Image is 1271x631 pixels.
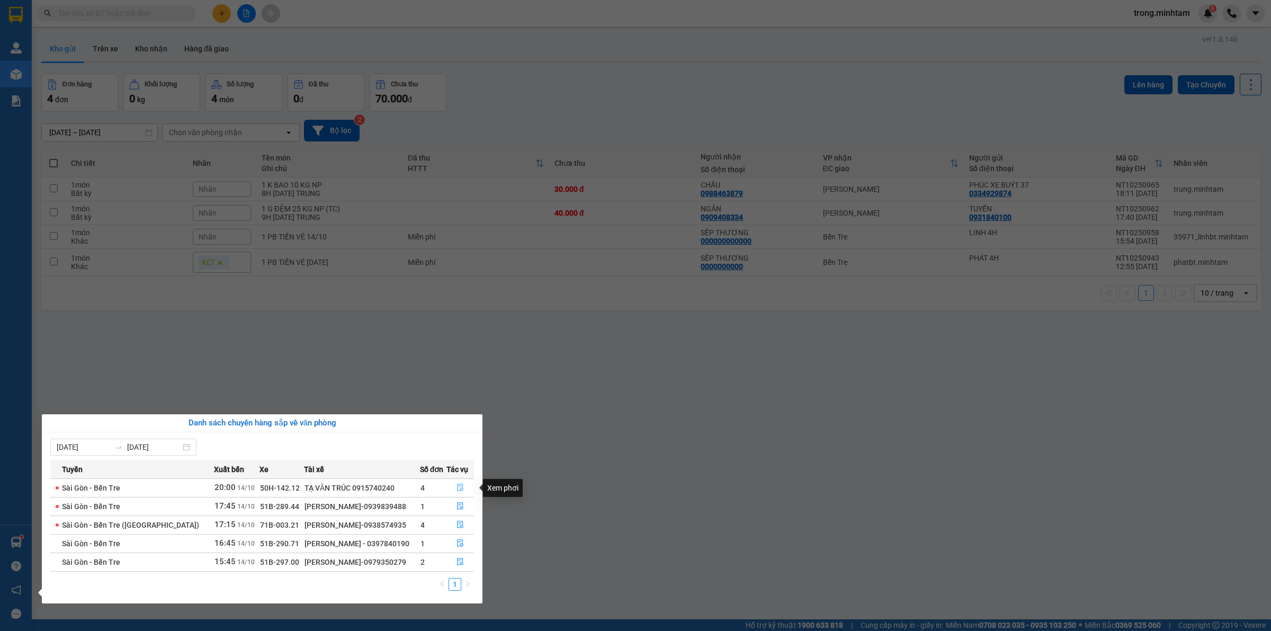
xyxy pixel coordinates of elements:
a: 1 [449,579,461,590]
span: 17:15 [214,520,236,529]
span: 71B-003.21 [260,521,299,529]
span: Sài Gòn - Bến Tre [62,539,120,548]
button: file-done [447,554,474,571]
button: file-done [447,535,474,552]
span: 4 [420,521,425,529]
input: Từ ngày [57,441,110,453]
span: 51B-297.00 [260,558,299,566]
span: Xe [259,464,268,475]
div: [PERSON_NAME]-0979350279 [305,556,419,568]
span: 17:45 [214,501,236,511]
span: 1 [420,502,425,511]
span: 15:45 [214,557,236,566]
button: left [436,578,449,591]
span: Số đơn [420,464,444,475]
span: 14/10 [237,540,255,547]
span: Sài Gòn - Bến Tre [62,484,120,492]
span: swap-right [114,443,123,451]
span: 4 [420,484,425,492]
button: file-done [447,479,474,496]
div: Danh sách chuyến hàng sắp về văn phòng [50,417,474,430]
button: file-done [447,498,474,515]
span: 14/10 [237,503,255,510]
span: 1 [420,539,425,548]
div: TẠ VĂN TRÚC 0915740240 [305,482,419,494]
span: Tuyến [62,464,83,475]
div: [PERSON_NAME]-0938574935 [305,519,419,531]
span: Sài Gòn - Bến Tre [62,558,120,566]
span: 14/10 [237,558,255,566]
span: to [114,443,123,451]
span: Tài xế [304,464,324,475]
span: 51B-289.44 [260,502,299,511]
span: 50H-142.12 [260,484,300,492]
span: left [439,581,445,587]
li: Previous Page [436,578,449,591]
div: [PERSON_NAME] - 0397840190 [305,538,419,549]
button: file-done [447,517,474,534]
span: file-done [457,539,464,548]
li: Next Page [461,578,474,591]
span: 51B-290.71 [260,539,299,548]
button: right [461,578,474,591]
span: Sài Gòn - Bến Tre ([GEOGRAPHIC_DATA]) [62,521,199,529]
span: 14/10 [237,484,255,492]
li: 1 [449,578,461,591]
input: Đến ngày [127,441,181,453]
span: 20:00 [214,483,236,492]
span: Sài Gòn - Bến Tre [62,502,120,511]
span: right [464,581,471,587]
span: 2 [420,558,425,566]
span: Xuất bến [214,464,244,475]
div: [PERSON_NAME]-0939839488 [305,501,419,512]
span: file-done [457,558,464,566]
span: file-done [457,521,464,529]
span: file-done [457,484,464,492]
span: 14/10 [237,521,255,529]
span: 16:45 [214,538,236,548]
span: file-done [457,502,464,511]
div: Xem phơi [483,479,523,497]
span: Tác vụ [446,464,468,475]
